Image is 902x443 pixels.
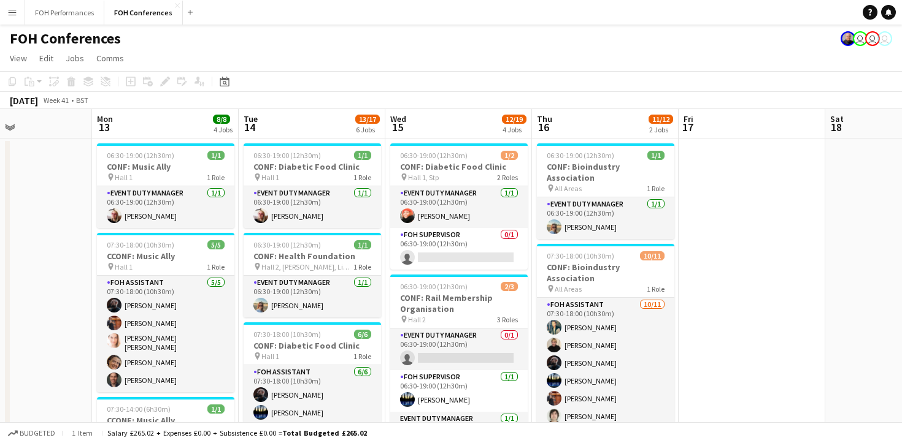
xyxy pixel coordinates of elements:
span: 15 [388,120,406,134]
span: Hall 1 [261,173,279,182]
h1: FOH Conferences [10,29,121,48]
app-user-avatar: Visitor Services [865,31,880,46]
span: Budgeted [20,429,55,437]
h3: CCONF: Music Ally [97,415,234,426]
span: 8/8 [213,115,230,124]
div: [DATE] [10,94,38,107]
div: Salary £265.02 + Expenses £0.00 + Subsistence £0.00 = [107,428,367,437]
span: View [10,53,27,64]
span: 1 Role [647,284,665,293]
span: 1/1 [354,240,371,249]
span: 6/6 [354,330,371,339]
div: 4 Jobs [503,125,526,134]
button: Budgeted [6,426,57,440]
span: All Areas [555,284,582,293]
span: Edit [39,53,53,64]
app-card-role: Event Duty Manager1/106:30-19:00 (12h30m)[PERSON_NAME] [97,186,234,228]
span: 07:30-14:00 (6h30m) [107,404,171,414]
span: 1/1 [354,151,371,160]
span: 16 [535,120,552,134]
app-user-avatar: PERM Chris Nye [841,31,855,46]
app-card-role: Event Duty Manager1/106:30-19:00 (12h30m)[PERSON_NAME] [537,197,674,239]
app-job-card: 07:30-18:00 (10h30m)5/5CCONF: Music Ally Hall 11 RoleFOH Assistant5/507:30-18:00 (10h30m)[PERSON_... [97,233,234,392]
span: Sat [830,113,844,124]
span: 18 [828,120,844,134]
h3: CCONF: Music Ally [97,251,234,262]
span: 3 Roles [497,315,518,324]
span: 1 Role [207,173,225,182]
span: 1 item [67,428,97,437]
app-job-card: 06:30-19:00 (12h30m)1/1CONF: Music Ally Hall 11 RoleEvent Duty Manager1/106:30-19:00 (12h30m)[PER... [97,143,234,228]
span: 17 [682,120,693,134]
span: 07:30-18:00 (10h30m) [107,240,174,249]
app-job-card: 06:30-19:00 (12h30m)1/1CONF: Diabetic Food Clinic Hall 11 RoleEvent Duty Manager1/106:30-19:00 (1... [244,143,381,228]
span: 06:30-19:00 (12h30m) [253,240,321,249]
a: Comms [91,50,129,66]
span: 06:30-19:00 (12h30m) [107,151,174,160]
span: Comms [96,53,124,64]
span: 11/12 [649,115,673,124]
a: View [5,50,32,66]
span: 14 [242,120,258,134]
span: Hall 2, [PERSON_NAME], Limehouse [261,262,353,271]
h3: CONF: Bioindustry Association [537,161,674,183]
app-card-role: Event Duty Manager0/106:30-19:00 (12h30m) [390,328,528,370]
h3: CONF: Music Ally [97,161,234,172]
app-card-role: FOH Assistant5/507:30-18:00 (10h30m)[PERSON_NAME][PERSON_NAME][PERSON_NAME] [PERSON_NAME][PERSON_... [97,276,234,392]
div: BST [76,96,88,105]
span: 1 Role [207,262,225,271]
app-card-role: Event Duty Manager1/106:30-19:00 (12h30m)[PERSON_NAME] [390,186,528,228]
h3: CONF: Diabetic Food Clinic [390,161,528,172]
span: 2 Roles [497,173,518,182]
span: 12/19 [502,115,526,124]
app-card-role: Event Duty Manager1/106:30-19:00 (12h30m)[PERSON_NAME] [244,276,381,317]
app-user-avatar: Visitor Services [853,31,868,46]
span: Hall 1 [261,352,279,361]
span: Week 41 [40,96,71,105]
span: 1 Role [353,352,371,361]
app-card-role: FOH Supervisor0/106:30-19:00 (12h30m) [390,228,528,270]
app-job-card: 06:30-19:00 (12h30m)1/1CONF: Bioindustry Association All Areas1 RoleEvent Duty Manager1/106:30-19... [537,143,674,239]
span: 1 Role [353,262,371,271]
button: FOH Performances [25,1,104,25]
span: 1/1 [207,151,225,160]
div: 4 Jobs [214,125,233,134]
span: Jobs [66,53,84,64]
a: Edit [34,50,58,66]
h3: CONF: Bioindustry Association [537,262,674,284]
span: Mon [97,113,113,124]
span: 06:30-19:00 (12h30m) [547,151,614,160]
app-job-card: 06:30-19:00 (12h30m)1/1CONF: Health Foundation Hall 2, [PERSON_NAME], Limehouse1 RoleEvent Duty M... [244,233,381,317]
app-user-avatar: Visitor Services [877,31,892,46]
h3: CONF: Diabetic Food Clinic [244,161,381,172]
h3: CONF: Health Foundation [244,251,381,262]
span: Hall 1 [115,173,133,182]
span: 10/11 [640,251,665,260]
span: 06:30-19:00 (12h30m) [400,282,468,291]
span: Fri [684,113,693,124]
span: Thu [537,113,552,124]
app-card-role: FOH Supervisor1/106:30-19:00 (12h30m)[PERSON_NAME] [390,370,528,412]
button: FOH Conferences [104,1,183,25]
span: 1/1 [207,404,225,414]
span: Total Budgeted £265.02 [282,428,367,437]
span: All Areas [555,184,582,193]
span: 13/17 [355,115,380,124]
span: Tue [244,113,258,124]
span: 1/2 [501,151,518,160]
h3: CONF: Rail Membership Organisation [390,292,528,314]
span: Hall 2 [408,315,426,324]
app-job-card: 07:30-18:00 (10h30m)10/11CONF: Bioindustry Association All Areas1 RoleFOH Assistant10/1107:30-18:... [537,244,674,425]
div: 2 Jobs [649,125,673,134]
span: 07:30-18:00 (10h30m) [547,251,614,260]
span: 13 [95,120,113,134]
h3: CONF: Diabetic Food Clinic [244,340,381,351]
div: 06:30-19:00 (12h30m)1/2CONF: Diabetic Food Clinic Hall 1, Stp2 RolesEvent Duty Manager1/106:30-19... [390,143,528,270]
span: 07:30-18:00 (10h30m) [253,330,321,339]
